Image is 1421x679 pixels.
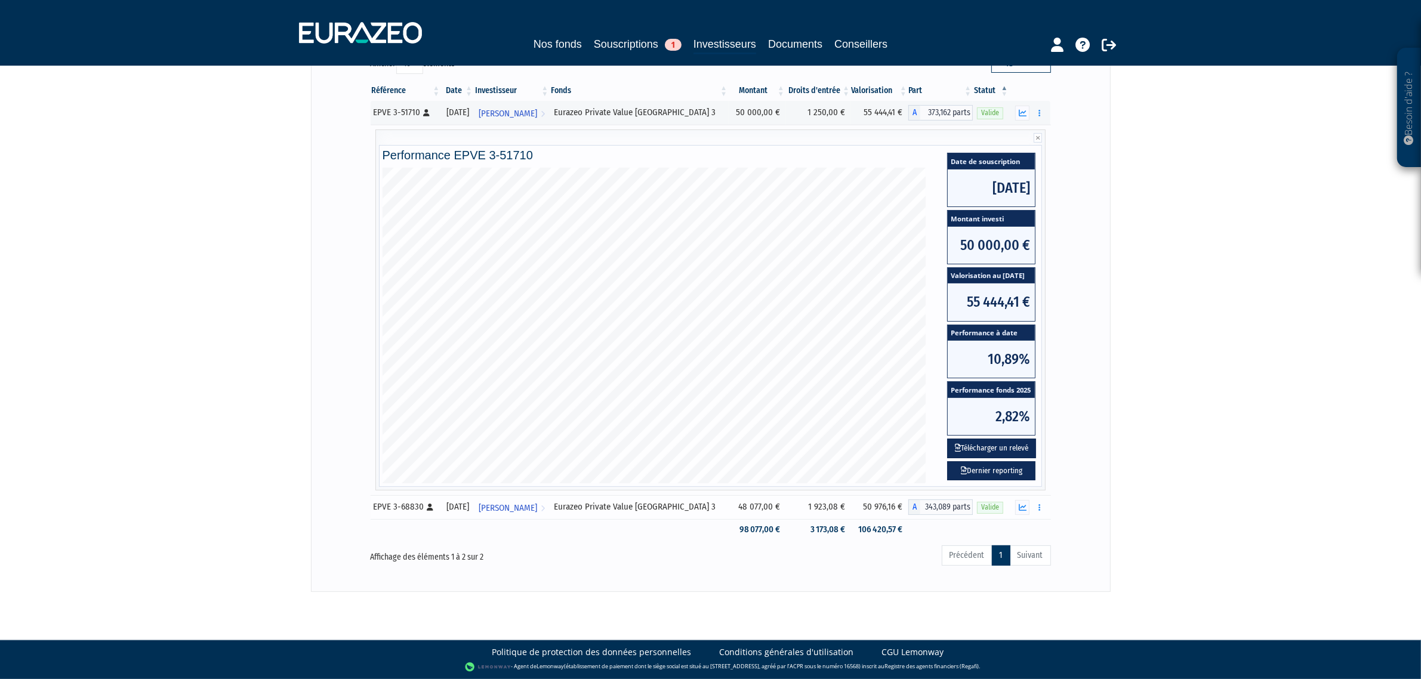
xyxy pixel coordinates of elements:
[474,81,550,101] th: Investisseur: activer pour trier la colonne par ordre croissant
[920,499,973,515] span: 343,089 parts
[12,661,1409,673] div: - Agent de (établissement de paiement dont le siège social est situé au [STREET_ADDRESS], agréé p...
[948,341,1035,378] span: 10,89%
[851,519,908,540] td: 106 420,57 €
[474,101,550,125] a: [PERSON_NAME]
[492,646,692,658] a: Politique de protection des données personnelles
[908,499,920,515] span: A
[851,81,908,101] th: Valorisation: activer pour trier la colonne par ordre croissant
[554,106,725,119] div: Eurazeo Private Value [GEOGRAPHIC_DATA] 3
[441,81,474,101] th: Date: activer pour trier la colonne par ordre croissant
[374,106,437,119] div: EPVE 3-51710
[947,439,1036,458] button: Télécharger un relevé
[729,495,786,519] td: 48 077,00 €
[374,501,437,513] div: EPVE 3-68830
[786,519,851,540] td: 3 173,08 €
[371,544,644,563] div: Affichage des éléments 1 à 2 sur 2
[534,36,582,53] a: Nos fonds
[474,495,550,519] a: [PERSON_NAME]
[786,101,851,125] td: 1 250,00 €
[427,504,434,511] i: [Français] Personne physique
[882,646,944,658] a: CGU Lemonway
[465,661,511,673] img: logo-lemonway.png
[537,662,564,670] a: Lemonway
[948,211,1035,227] span: Montant investi
[594,36,682,53] a: Souscriptions1
[299,22,422,44] img: 1732889491-logotype_eurazeo_blanc_rvb.png
[948,325,1035,341] span: Performance à date
[383,149,1039,162] h4: Performance EPVE 3-51710
[834,36,887,53] a: Conseillers
[908,81,973,101] th: Part: activer pour trier la colonne par ordre croissant
[445,106,470,119] div: [DATE]
[479,497,537,519] span: [PERSON_NAME]
[541,497,545,519] i: Voir l'investisseur
[729,81,786,101] th: Montant: activer pour trier la colonne par ordre croissant
[550,81,729,101] th: Fonds: activer pour trier la colonne par ordre croissant
[554,501,725,513] div: Eurazeo Private Value [GEOGRAPHIC_DATA] 3
[948,398,1035,435] span: 2,82%
[908,105,920,121] span: A
[371,81,442,101] th: Référence : activer pour trier la colonne par ordre croissant
[977,107,1003,119] span: Valide
[729,519,786,540] td: 98 077,00 €
[786,495,851,519] td: 1 923,08 €
[693,36,756,54] a: Investisseurs
[424,109,430,116] i: [Français] Personne physique
[948,382,1035,398] span: Performance fonds 2025
[920,105,973,121] span: 373,162 parts
[973,81,1009,101] th: Statut : activer pour trier la colonne par ordre d&eacute;croissant
[665,39,682,51] span: 1
[851,101,908,125] td: 55 444,41 €
[948,153,1035,169] span: Date de souscription
[948,169,1035,206] span: [DATE]
[948,283,1035,320] span: 55 444,41 €
[908,499,973,515] div: A - Eurazeo Private Value Europe 3
[884,662,979,670] a: Registre des agents financiers (Regafi)
[541,103,545,125] i: Voir l'investisseur
[786,81,851,101] th: Droits d'entrée: activer pour trier la colonne par ordre croissant
[948,268,1035,284] span: Valorisation au [DATE]
[445,501,470,513] div: [DATE]
[977,502,1003,513] span: Valide
[851,495,908,519] td: 50 976,16 €
[1402,54,1416,162] p: Besoin d'aide ?
[479,103,537,125] span: [PERSON_NAME]
[720,646,854,658] a: Conditions générales d'utilisation
[948,227,1035,264] span: 50 000,00 €
[908,105,973,121] div: A - Eurazeo Private Value Europe 3
[768,36,822,53] a: Documents
[992,545,1010,566] a: 1
[729,101,786,125] td: 50 000,00 €
[947,461,1035,481] a: Dernier reporting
